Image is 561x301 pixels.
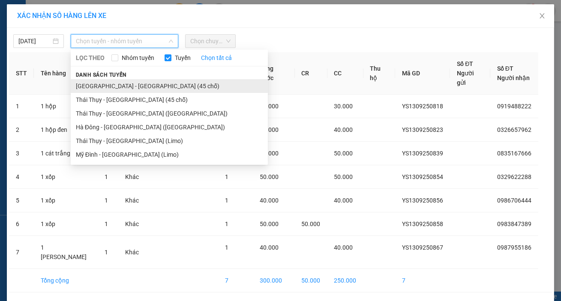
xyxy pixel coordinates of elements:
[327,52,363,95] th: CC
[497,65,513,72] span: Số ĐT
[457,70,474,86] span: Người gửi
[105,221,108,227] span: 1
[253,269,294,292] td: 300.000
[334,197,353,204] span: 40.000
[218,269,253,292] td: 7
[36,12,65,19] strong: HOTLINE :
[34,52,98,95] th: Tên hàng
[168,39,174,44] span: down
[497,103,531,110] span: 0919488222
[71,134,268,148] li: Thái Thụy - [GEOGRAPHIC_DATA] (Limo)
[260,150,279,157] span: 50.000
[71,79,268,93] li: [GEOGRAPHIC_DATA] - [GEOGRAPHIC_DATA] (45 chỗ)
[9,95,34,118] td: 1
[27,58,67,66] span: -
[18,36,51,46] input: 13/09/2025
[402,126,443,133] span: YS1309250823
[201,53,232,63] a: Chọn tất cả
[25,31,113,54] span: VP [GEOGRAPHIC_DATA] -
[260,126,279,133] span: 40.000
[71,71,132,79] span: Danh sách tuyến
[497,150,531,157] span: 0835167666
[334,244,353,251] span: 40.000
[71,93,268,107] li: Thái Thụy - [GEOGRAPHIC_DATA] (45 chỗ)
[9,212,34,236] td: 6
[497,126,531,133] span: 0326657962
[76,35,173,48] span: Chọn tuyến - nhóm tuyến
[363,52,396,95] th: Thu hộ
[25,39,98,54] span: DCT20/51A Phường [GEOGRAPHIC_DATA]
[334,103,353,110] span: 30.000
[402,221,443,227] span: YS1309250858
[402,173,443,180] span: YS1309250854
[118,236,146,269] td: Khác
[105,173,108,180] span: 1
[402,150,443,157] span: YS1309250839
[29,58,67,66] span: 0983847389
[9,52,34,95] th: STT
[260,221,279,227] span: 50.000
[334,150,353,157] span: 50.000
[67,12,92,19] span: 19009397
[118,212,146,236] td: Khác
[225,244,228,251] span: 1
[34,142,98,165] td: 1 cát trắng
[34,189,98,212] td: 1 xốp
[253,52,294,95] th: Tổng cước
[9,118,34,142] td: 2
[34,269,98,292] td: Tổng cộng
[327,269,363,292] td: 250.000
[76,53,105,63] span: LỌC THEO
[17,12,106,20] span: XÁC NHẬN SỐ HÀNG LÊN XE
[9,142,34,165] td: 3
[105,197,108,204] span: 1
[118,165,146,189] td: Khác
[334,126,353,133] span: 40.000
[118,53,158,63] span: Nhóm tuyến
[171,53,194,63] span: Tuyến
[402,103,443,110] span: YS1309250818
[260,173,279,180] span: 50.000
[118,189,146,212] td: Khác
[18,5,111,11] strong: CÔNG TY VẬN TẢI ĐỨC TRƯỞNG
[225,173,228,180] span: 1
[34,212,98,236] td: 1 xốp
[260,103,279,110] span: 30.000
[302,221,321,227] span: 50.000
[402,244,443,251] span: YS1309250867
[71,120,268,134] li: Hà Đông - [GEOGRAPHIC_DATA] ([GEOGRAPHIC_DATA])
[334,173,353,180] span: 50.000
[34,236,98,269] td: 1 [PERSON_NAME]
[497,221,531,227] span: 0983847389
[530,4,554,28] button: Close
[260,197,279,204] span: 40.000
[402,197,443,204] span: YS1309250856
[225,221,228,227] span: 1
[105,249,108,256] span: 1
[71,148,268,161] li: Mỹ Đình - [GEOGRAPHIC_DATA] (Limo)
[395,52,450,95] th: Mã GD
[25,22,27,29] span: -
[539,12,546,19] span: close
[34,165,98,189] td: 1 xốp
[457,60,473,67] span: Số ĐT
[225,197,228,204] span: 1
[6,35,15,42] span: Gửi
[71,107,268,120] li: Thái Thụy - [GEOGRAPHIC_DATA] ([GEOGRAPHIC_DATA])
[497,244,531,251] span: 0987955186
[295,269,327,292] td: 50.000
[9,189,34,212] td: 5
[34,118,98,142] td: 1 hộp đen
[395,269,450,292] td: 7
[497,75,530,81] span: Người nhận
[190,35,231,48] span: Chọn chuyến
[9,165,34,189] td: 4
[260,244,279,251] span: 40.000
[497,173,531,180] span: 0329622288
[34,95,98,118] td: 1 hộp
[497,197,531,204] span: 0986706444
[9,236,34,269] td: 7
[295,52,327,95] th: CR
